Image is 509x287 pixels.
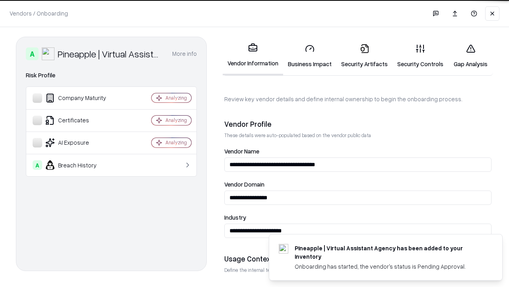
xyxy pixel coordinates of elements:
[26,71,197,80] div: Risk Profile
[165,117,187,124] div: Analyzing
[295,262,483,271] div: Onboarding has started, the vendor's status is Pending Approval.
[33,160,128,170] div: Breach History
[224,181,492,187] label: Vendor Domain
[224,119,492,129] div: Vendor Profile
[33,160,42,170] div: A
[223,37,283,75] a: Vendor Information
[224,148,492,154] label: Vendor Name
[392,37,448,75] a: Security Controls
[26,47,39,60] div: A
[33,138,128,147] div: AI Exposure
[165,139,187,146] div: Analyzing
[295,244,483,261] div: Pineapple | Virtual Assistant Agency has been added to your inventory
[283,37,336,75] a: Business Impact
[33,93,128,103] div: Company Maturity
[224,267,492,273] p: Define the internal team and reason for using this vendor. This helps assess business relevance a...
[224,254,492,263] div: Usage Context
[279,244,288,254] img: trypineapple.com
[33,116,128,125] div: Certificates
[336,37,392,75] a: Security Artifacts
[224,132,492,139] p: These details were auto-populated based on the vendor public data
[172,47,197,61] button: More info
[448,37,493,75] a: Gap Analysis
[165,94,187,101] div: Analyzing
[58,47,163,60] div: Pineapple | Virtual Assistant Agency
[224,214,492,220] label: Industry
[42,47,54,60] img: Pineapple | Virtual Assistant Agency
[10,9,68,18] p: Vendors / Onboarding
[224,95,492,103] p: Review key vendor details and define internal ownership to begin the onboarding process.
